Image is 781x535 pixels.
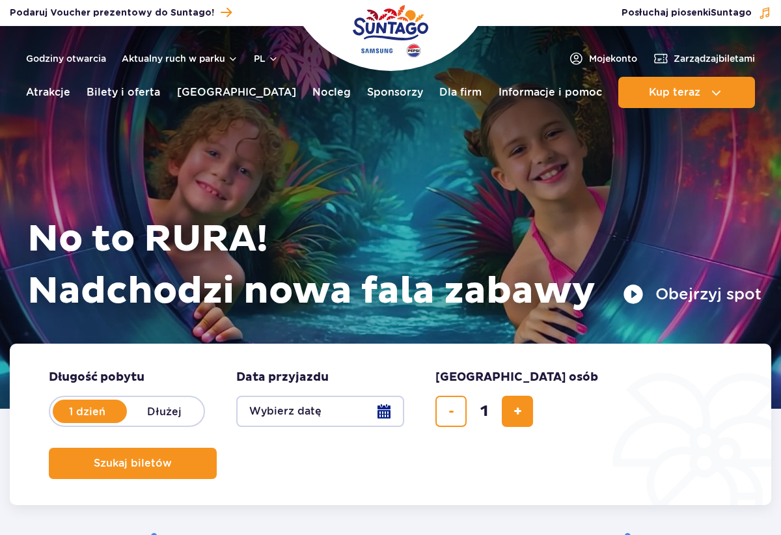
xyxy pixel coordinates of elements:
a: Bilety i oferta [87,77,160,108]
h1: No to RURA! Nadchodzi nowa fala zabawy [27,213,761,318]
a: Podaruj Voucher prezentowy do Suntago! [10,4,232,21]
span: Zarządzaj biletami [674,52,755,65]
a: [GEOGRAPHIC_DATA] [177,77,296,108]
form: Planowanie wizyty w Park of Poland [10,344,771,505]
span: Długość pobytu [49,370,144,385]
span: Kup teraz [649,87,700,98]
span: [GEOGRAPHIC_DATA] osób [435,370,598,385]
a: Godziny otwarcia [26,52,106,65]
button: Obejrzyj spot [623,284,761,305]
button: Aktualny ruch w parku [122,53,238,64]
a: Zarządzajbiletami [653,51,755,66]
a: Informacje i pomoc [499,77,602,108]
label: 1 dzień [50,398,124,425]
a: Dla firm [439,77,482,108]
a: Nocleg [312,77,351,108]
input: liczba biletów [469,396,500,427]
button: Szukaj biletów [49,448,217,479]
span: Szukaj biletów [94,458,172,469]
button: usuń bilet [435,396,467,427]
button: Posłuchaj piosenkiSuntago [622,7,771,20]
span: Moje konto [589,52,637,65]
span: Podaruj Voucher prezentowy do Suntago! [10,7,214,20]
label: Dłużej [127,398,201,425]
a: Sponsorzy [367,77,423,108]
button: Wybierz datę [236,396,404,427]
a: Atrakcje [26,77,70,108]
a: Mojekonto [568,51,637,66]
button: Kup teraz [618,77,755,108]
button: pl [254,52,279,65]
button: dodaj bilet [502,396,533,427]
span: Posłuchaj piosenki [622,7,752,20]
span: Data przyjazdu [236,370,329,385]
span: Suntago [711,8,752,18]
